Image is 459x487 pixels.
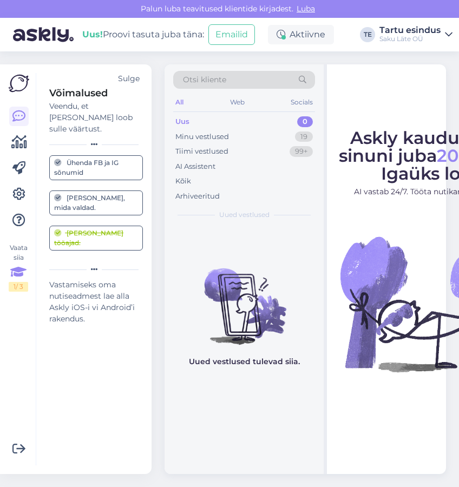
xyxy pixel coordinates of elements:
[9,282,28,292] div: 1 / 3
[175,146,228,157] div: Tiimi vestlused
[49,226,143,251] a: [PERSON_NAME] tööajad.
[175,131,229,142] div: Minu vestlused
[49,155,143,180] a: Ühenda FB ja IG sõnumid
[49,190,143,215] a: [PERSON_NAME], mida valdad.
[49,101,143,135] div: Veendu, et [PERSON_NAME] loob sulle väärtust.
[54,193,138,213] div: [PERSON_NAME], mida valdad.
[54,158,138,177] div: Ühenda FB ja IG sõnumid
[268,25,334,44] div: Aktiivne
[175,116,189,127] div: Uus
[360,27,375,42] div: TE
[9,243,28,292] div: Vaata siia
[183,74,226,85] span: Otsi kliente
[208,24,255,45] button: Emailid
[290,146,313,157] div: 99+
[165,249,324,346] img: No chats
[175,176,191,187] div: Kõik
[293,4,318,14] span: Luba
[219,210,270,220] span: Uued vestlused
[288,95,315,109] div: Socials
[82,29,103,40] b: Uus!
[295,131,313,142] div: 19
[379,26,441,35] div: Tartu esindus
[49,279,143,325] div: Vastamiseks oma nutiseadmest lae alla Askly iOS-i vi Android’i rakendus.
[173,95,186,109] div: All
[175,191,220,202] div: Arhiveeritud
[49,86,143,101] div: Võimalused
[379,35,441,43] div: Saku Läte OÜ
[228,95,247,109] div: Web
[9,73,29,94] img: Askly Logo
[379,26,453,43] a: Tartu esindusSaku Läte OÜ
[189,356,300,367] p: Uued vestlused tulevad siia.
[54,228,138,248] div: [PERSON_NAME] tööajad.
[175,161,215,172] div: AI Assistent
[82,28,204,41] div: Proovi tasuta juba täna:
[297,116,313,127] div: 0
[118,73,140,84] div: Sulge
